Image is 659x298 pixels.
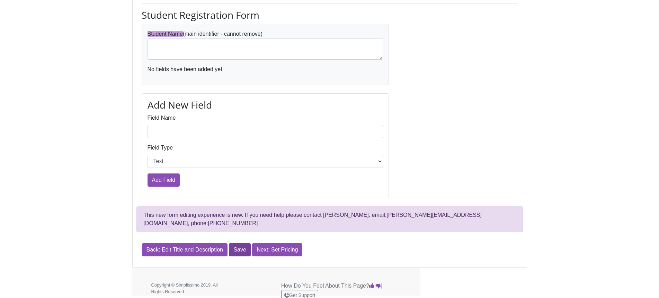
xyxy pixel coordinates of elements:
[148,65,383,74] p: No fields have been added yet.
[151,282,228,295] p: Copyright © Simplissimo 2019. All Rights Reserved
[229,243,250,256] a: Save
[148,144,173,152] label: Field Type
[136,206,523,232] div: This new form editing experience is new. If you need help please contact [PERSON_NAME]. email:[PE...
[142,243,228,256] a: Back: Edit Title and Description
[148,173,180,187] input: Add Field
[142,9,389,21] h3: Student Registration Form
[148,30,383,60] p: (main identifier - cannot remove)
[148,31,183,37] span: Student Name
[148,99,383,111] h3: Add New Field
[148,114,176,122] label: Field Name
[252,243,302,256] a: Next: Set Pricing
